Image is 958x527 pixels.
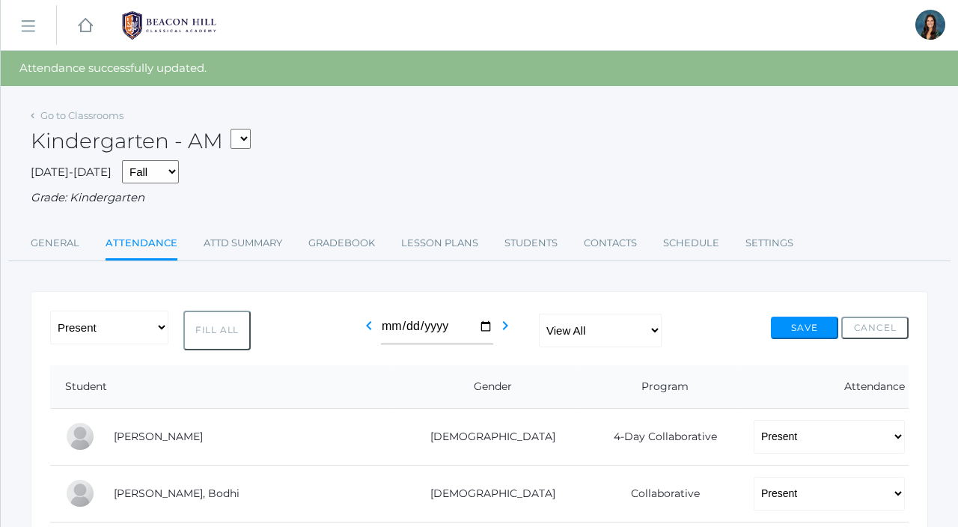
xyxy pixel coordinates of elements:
[739,365,909,409] th: Attendance
[65,478,95,508] div: Bodhi Dreher
[106,228,177,261] a: Attendance
[663,228,719,258] a: Schedule
[114,487,239,500] a: [PERSON_NAME], Bodhi
[31,165,112,179] span: [DATE]-[DATE]
[360,317,378,335] i: chevron_left
[580,465,738,522] td: Collaborative
[584,228,637,258] a: Contacts
[31,189,928,207] div: Grade: Kindergarten
[113,7,225,44] img: 1_BHCALogos-05.png
[40,109,123,121] a: Go to Classrooms
[114,430,203,443] a: [PERSON_NAME]
[496,317,514,335] i: chevron_right
[65,421,95,451] div: Maia Canan
[915,10,945,40] div: Jordyn Dewey
[401,228,478,258] a: Lesson Plans
[31,130,251,153] h2: Kindergarten - AM
[394,365,580,409] th: Gender
[580,365,738,409] th: Program
[771,317,838,339] button: Save
[745,228,793,258] a: Settings
[308,228,375,258] a: Gradebook
[360,323,378,338] a: chevron_left
[183,311,251,350] button: Fill All
[504,228,558,258] a: Students
[394,408,580,465] td: [DEMOGRAPHIC_DATA]
[31,228,79,258] a: General
[394,465,580,522] td: [DEMOGRAPHIC_DATA]
[496,323,514,338] a: chevron_right
[204,228,282,258] a: Attd Summary
[841,317,909,339] button: Cancel
[580,408,738,465] td: 4-Day Collaborative
[50,365,394,409] th: Student
[1,51,958,86] div: Attendance successfully updated.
